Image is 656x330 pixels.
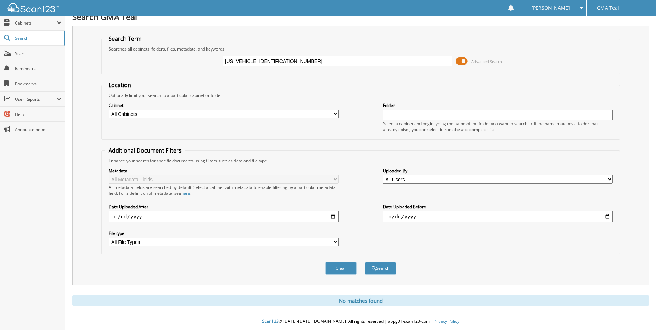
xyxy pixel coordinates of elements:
span: Scan123 [262,318,279,324]
div: Optionally limit your search to a particular cabinet or folder [105,92,616,98]
a: here [181,190,190,196]
span: [PERSON_NAME] [531,6,570,10]
label: Metadata [109,168,339,174]
a: Privacy Policy [433,318,459,324]
button: Search [365,262,396,275]
span: Search [15,35,61,41]
label: Date Uploaded After [109,204,339,210]
label: File type [109,230,339,236]
span: Advanced Search [471,59,502,64]
legend: Additional Document Filters [105,147,185,154]
h1: Search GMA Teal [72,11,649,22]
div: All metadata fields are searched by default. Select a cabinet with metadata to enable filtering b... [109,184,339,196]
input: end [383,211,613,222]
label: Date Uploaded Before [383,204,613,210]
span: User Reports [15,96,57,102]
div: Select a cabinet and begin typing the name of the folder you want to search in. If the name match... [383,121,613,132]
input: start [109,211,339,222]
label: Cabinet [109,102,339,108]
img: scan123-logo-white.svg [7,3,59,12]
span: Scan [15,51,62,56]
div: Searches all cabinets, folders, files, metadata, and keywords [105,46,616,52]
span: Cabinets [15,20,57,26]
span: Announcements [15,127,62,132]
div: © [DATE]-[DATE] [DOMAIN_NAME]. All rights reserved | appg01-scan123-com | [65,313,656,330]
iframe: Chat Widget [621,297,656,330]
legend: Location [105,81,135,89]
button: Clear [325,262,357,275]
span: Bookmarks [15,81,62,87]
label: Uploaded By [383,168,613,174]
div: Enhance your search for specific documents using filters such as date and file type. [105,158,616,164]
span: GMA Teal [597,6,619,10]
legend: Search Term [105,35,145,43]
span: Help [15,111,62,117]
span: Reminders [15,66,62,72]
div: No matches found [72,295,649,306]
label: Folder [383,102,613,108]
